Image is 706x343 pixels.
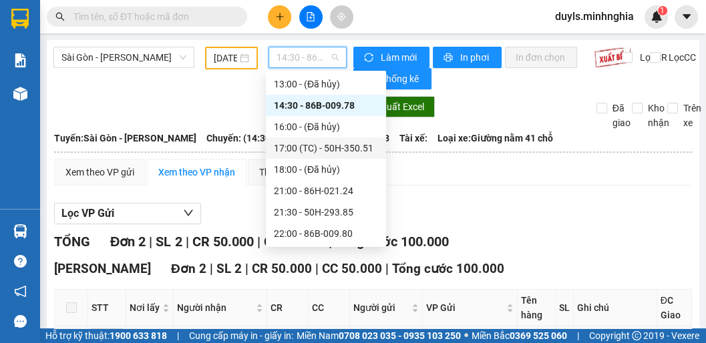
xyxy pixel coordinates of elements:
[297,328,461,343] span: Miền Nam
[657,290,692,326] th: ĐC Giao
[651,11,663,23] img: icon-new-feature
[433,47,502,68] button: printerIn phơi
[13,87,27,101] img: warehouse-icon
[14,315,27,328] span: message
[635,50,669,65] span: Lọc CR
[355,96,435,117] button: downloadXuất Excel
[607,101,636,130] span: Đã giao
[11,9,29,29] img: logo-vxr
[381,71,421,86] span: Thống kê
[309,290,350,326] th: CC
[14,285,27,298] span: notification
[171,261,206,276] span: Đơn 2
[392,261,504,276] span: Tổng cước 100.000
[274,205,378,220] div: 21:30 - 50H-293.85
[267,290,309,326] th: CR
[353,68,431,89] button: bar-chartThống kê
[14,255,27,268] span: question-circle
[185,234,188,250] span: |
[426,300,504,315] span: VP Gửi
[306,12,315,21] span: file-add
[381,50,419,65] span: Làm mới
[183,208,194,218] span: down
[364,53,375,63] span: sync
[73,9,231,24] input: Tìm tên, số ĐT hoặc mã đơn
[259,165,297,180] div: Thống kê
[13,53,27,67] img: solution-icon
[681,11,693,23] span: caret-down
[149,234,152,250] span: |
[632,331,641,340] span: copyright
[274,162,378,177] div: 18:00 - (Đã hủy)
[274,98,378,113] div: 14:30 - 86B-009.78
[353,300,409,315] span: Người gửi
[274,184,378,198] div: 21:00 - 86H-021.24
[61,47,186,67] span: Sài Gòn - Phan Rí
[556,290,574,326] th: SL
[156,234,182,250] span: SL 2
[444,53,455,63] span: printer
[322,261,382,276] span: CC 50.000
[130,300,160,315] span: Nơi lấy
[353,47,429,68] button: syncLàm mới
[574,290,657,326] th: Ghi chú
[675,5,698,29] button: caret-down
[335,234,448,250] span: Tổng cước 100.000
[268,5,291,29] button: plus
[472,328,567,343] span: Miền Bắc
[274,226,378,241] div: 22:00 - 86B-009.80
[177,300,253,315] span: Người nhận
[54,261,151,276] span: [PERSON_NAME]
[210,261,213,276] span: |
[660,6,665,15] span: 1
[594,47,632,68] img: 9k=
[510,330,567,341] strong: 0369 525 060
[381,99,424,114] span: Xuất Excel
[399,131,427,145] span: Tài xế:
[65,165,134,180] div: Xem theo VP gửi
[643,101,675,130] span: Kho nhận
[206,131,304,145] span: Chuyến: (14:30 [DATE])
[216,261,242,276] span: SL 2
[177,328,179,343] span: |
[214,51,237,65] input: 11/09/2025
[544,8,645,25] span: duyls.minhnghia
[275,12,285,21] span: plus
[110,330,167,341] strong: 1900 633 818
[277,47,339,67] span: 14:30 - 86B-009.78
[110,234,146,250] span: Đơn 2
[252,261,312,276] span: CR 50.000
[505,47,578,68] button: In đơn chọn
[55,12,65,21] span: search
[299,5,323,29] button: file-add
[337,12,346,21] span: aim
[330,5,353,29] button: aim
[256,234,260,250] span: |
[460,50,491,65] span: In phơi
[274,119,378,134] div: 16:00 - (Đã hủy)
[385,261,389,276] span: |
[437,131,553,145] span: Loại xe: Giường nằm 41 chỗ
[88,290,126,326] th: STT
[464,333,468,338] span: ⚪️
[663,50,697,65] span: Lọc CC
[13,224,27,238] img: warehouse-icon
[315,261,319,276] span: |
[518,290,556,326] th: Tên hàng
[339,330,461,341] strong: 0708 023 035 - 0935 103 250
[192,234,253,250] span: CR 50.000
[45,328,167,343] span: Hỗ trợ kỹ thuật:
[274,77,378,91] div: 13:00 - (Đã hủy)
[54,133,196,143] b: Tuyến: Sài Gòn - [PERSON_NAME]
[577,328,579,343] span: |
[61,205,114,222] span: Lọc VP Gửi
[274,141,378,155] div: 17:00 (TC) - 50H-350.51
[245,261,248,276] span: |
[658,6,667,15] sup: 1
[189,328,293,343] span: Cung cấp máy in - giấy in:
[54,203,201,224] button: Lọc VP Gửi
[158,165,235,180] div: Xem theo VP nhận
[54,234,90,250] span: TỔNG
[263,234,325,250] span: CC 50.000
